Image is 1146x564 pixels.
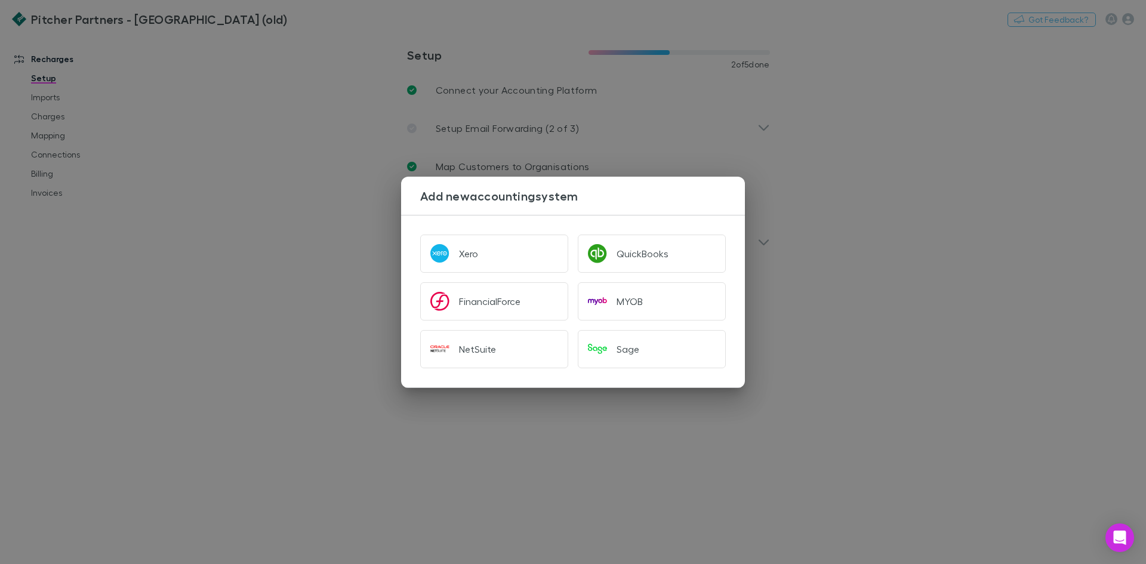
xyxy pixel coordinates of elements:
button: FinancialForce [420,282,568,320]
div: NetSuite [459,343,496,355]
button: NetSuite [420,330,568,368]
div: FinancialForce [459,295,520,307]
button: Xero [420,235,568,273]
img: MYOB's Logo [588,292,607,311]
button: Sage [578,330,726,368]
img: Sage's Logo [588,340,607,359]
button: MYOB [578,282,726,320]
div: Xero [459,248,478,260]
img: Xero's Logo [430,244,449,263]
img: FinancialForce's Logo [430,292,449,311]
img: QuickBooks's Logo [588,244,607,263]
img: NetSuite's Logo [430,340,449,359]
h3: Add new accounting system [420,189,745,203]
div: MYOB [617,295,643,307]
div: Open Intercom Messenger [1105,523,1134,552]
div: QuickBooks [617,248,668,260]
div: Sage [617,343,639,355]
button: QuickBooks [578,235,726,273]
